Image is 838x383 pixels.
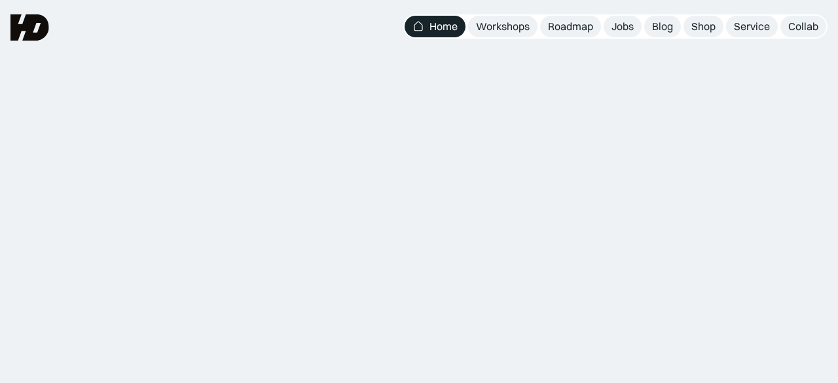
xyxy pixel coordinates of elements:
[726,16,778,37] a: Service
[468,16,537,37] a: Workshops
[604,16,642,37] a: Jobs
[405,16,465,37] a: Home
[683,16,723,37] a: Shop
[476,20,530,33] div: Workshops
[691,20,716,33] div: Shop
[548,20,593,33] div: Roadmap
[429,20,458,33] div: Home
[652,20,673,33] div: Blog
[611,20,634,33] div: Jobs
[540,16,601,37] a: Roadmap
[734,20,770,33] div: Service
[780,16,826,37] a: Collab
[788,20,818,33] div: Collab
[644,16,681,37] a: Blog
